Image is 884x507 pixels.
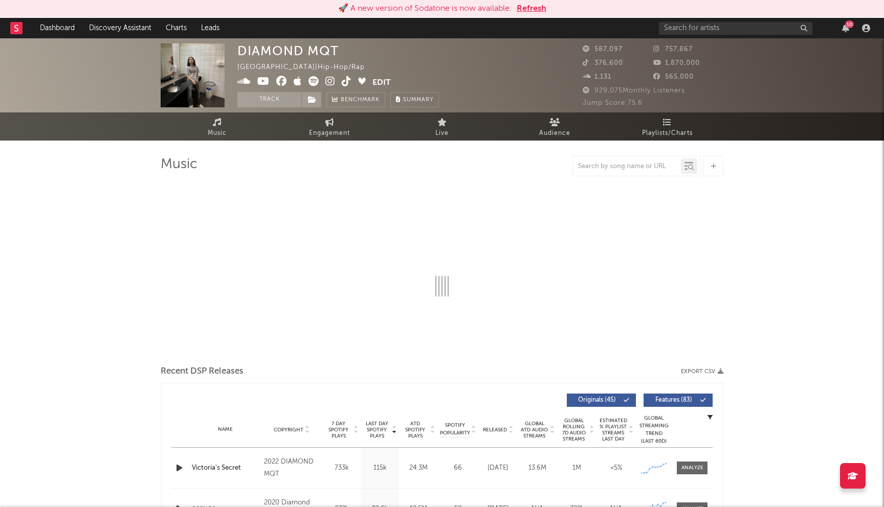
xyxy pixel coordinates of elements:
span: Global Rolling 7D Audio Streams [560,418,588,442]
button: Track [237,92,301,107]
div: 733k [325,463,358,473]
a: Music [161,112,273,141]
span: 587,097 [583,46,623,53]
button: Originals(45) [567,394,636,407]
a: Playlists/Charts [611,112,723,141]
span: Jump Score: 75.6 [583,100,643,106]
span: Features ( 83 ) [650,397,697,403]
span: 929,075 Monthly Listeners [583,87,685,94]
span: 1,870,000 [653,60,700,66]
span: Copyright [274,427,303,433]
span: Spotify Popularity [440,422,470,437]
a: Leads [194,18,227,38]
button: Summary [390,92,439,107]
button: Refresh [517,3,546,15]
a: Engagement [273,112,386,141]
span: Last Day Spotify Plays [363,421,390,439]
div: Name [192,426,259,433]
button: 10 [842,24,849,32]
span: 1,131 [583,74,611,80]
span: 757,867 [653,46,693,53]
span: Audience [539,127,570,140]
button: Edit [372,76,391,89]
a: Audience [498,112,611,141]
span: Playlists/Charts [642,127,693,140]
input: Search by song name or URL [573,163,681,171]
div: DIAMOND MQT [237,43,339,58]
div: 10 [845,20,854,28]
span: Global ATD Audio Streams [520,421,548,439]
span: Released [483,427,507,433]
a: Charts [159,18,194,38]
a: Live [386,112,498,141]
div: <5% [599,463,633,473]
div: [DATE] [481,463,515,473]
div: 66 [440,463,476,473]
div: 13.6M [520,463,555,473]
a: Discovery Assistant [82,18,159,38]
a: Benchmark [326,92,385,107]
div: [GEOGRAPHIC_DATA] | Hip-Hop/Rap [237,61,377,74]
button: Export CSV [681,368,723,375]
div: 🚀 A new version of Sodatone is now available. [338,3,512,15]
span: ATD Spotify Plays [402,421,429,439]
span: Music [208,127,227,140]
span: 376,600 [583,60,623,66]
a: Victoria's Secret [192,463,259,473]
div: 1M [560,463,594,473]
div: 24.3M [402,463,435,473]
span: Benchmark [341,94,380,106]
span: Engagement [309,127,350,140]
button: Features(83) [644,394,713,407]
div: 2022 DIAMOND MQT [264,456,320,480]
div: 115k [363,463,396,473]
span: Estimated % Playlist Streams Last Day [599,418,627,442]
span: Recent DSP Releases [161,365,244,378]
span: Live [435,127,449,140]
span: Originals ( 45 ) [573,397,621,403]
span: 7 Day Spotify Plays [325,421,352,439]
a: Dashboard [33,18,82,38]
div: Global Streaming Trend (Last 60D) [638,414,669,445]
span: Summary [403,97,433,103]
input: Search for artists [659,22,812,35]
span: 565,000 [653,74,694,80]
